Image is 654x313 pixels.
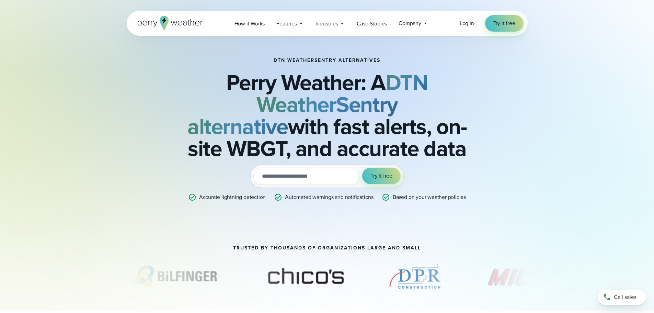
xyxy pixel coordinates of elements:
[475,259,573,293] img: Milos.svg
[161,71,493,159] h2: Perry Weather: A with fast alerts, on-site WBGT, and accurate data
[485,15,524,32] a: Try it free
[460,19,474,27] a: Log in
[475,259,573,293] div: 4 of 11
[229,16,271,31] a: How it Works
[257,259,355,293] img: Chicos.svg
[393,193,466,201] p: Based on your weather policies
[362,168,401,184] button: Try it free
[493,19,515,27] span: Try it free
[126,259,224,293] div: 1 of 11
[187,66,428,143] strong: DTN WeatherSentry alternative
[199,193,266,201] p: Accurate lightning detection
[388,259,443,293] img: DPR-Construction.svg
[274,58,380,63] h1: DTN WeatherSentry Alternatives
[127,259,528,297] div: slideshow
[370,172,392,180] span: Try it free
[598,290,646,305] a: Call sales
[351,16,393,31] a: Case Studies
[357,20,387,28] span: Case Studies
[257,259,355,293] div: 2 of 11
[315,20,338,28] span: Industries
[234,20,265,28] span: How it Works
[276,20,297,28] span: Features
[126,259,224,293] img: Bilfinger.svg
[285,193,374,201] p: Automated warnings and notifications
[388,259,443,293] div: 3 of 11
[233,245,421,251] h2: Trusted by thousands of organizations large and small
[614,293,636,301] span: Call sales
[399,19,421,27] span: Company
